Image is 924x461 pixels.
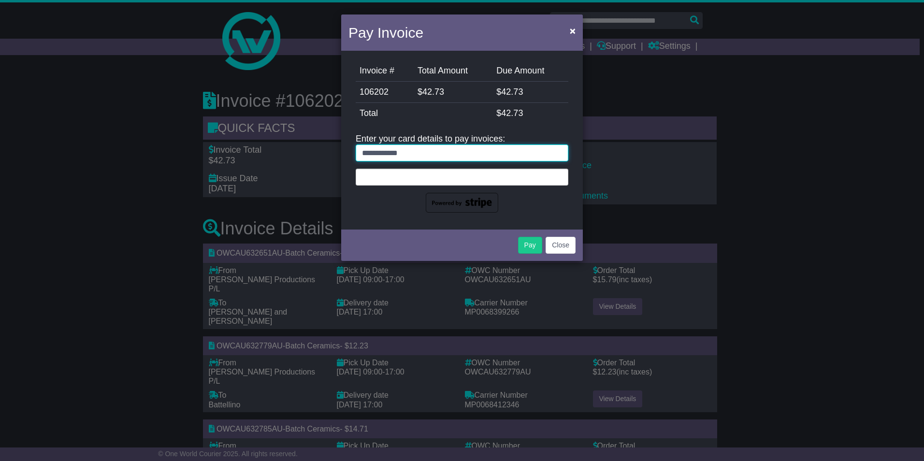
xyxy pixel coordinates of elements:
[492,82,568,103] td: $
[501,87,523,97] span: 42.73
[356,60,414,82] td: Invoice #
[492,103,568,124] td: $
[348,22,423,43] h4: Pay Invoice
[570,25,576,36] span: ×
[362,172,562,180] iframe: Secure card payment input frame
[492,60,568,82] td: Due Amount
[422,87,444,97] span: 42.73
[356,134,568,213] div: Enter your card details to pay invoices:
[414,60,492,82] td: Total Amount
[414,82,492,103] td: $
[356,82,414,103] td: 106202
[565,21,580,41] button: Close
[546,237,576,254] button: Close
[356,103,492,124] td: Total
[501,108,523,118] span: 42.73
[518,237,542,254] button: Pay
[426,193,498,213] img: powered-by-stripe.png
